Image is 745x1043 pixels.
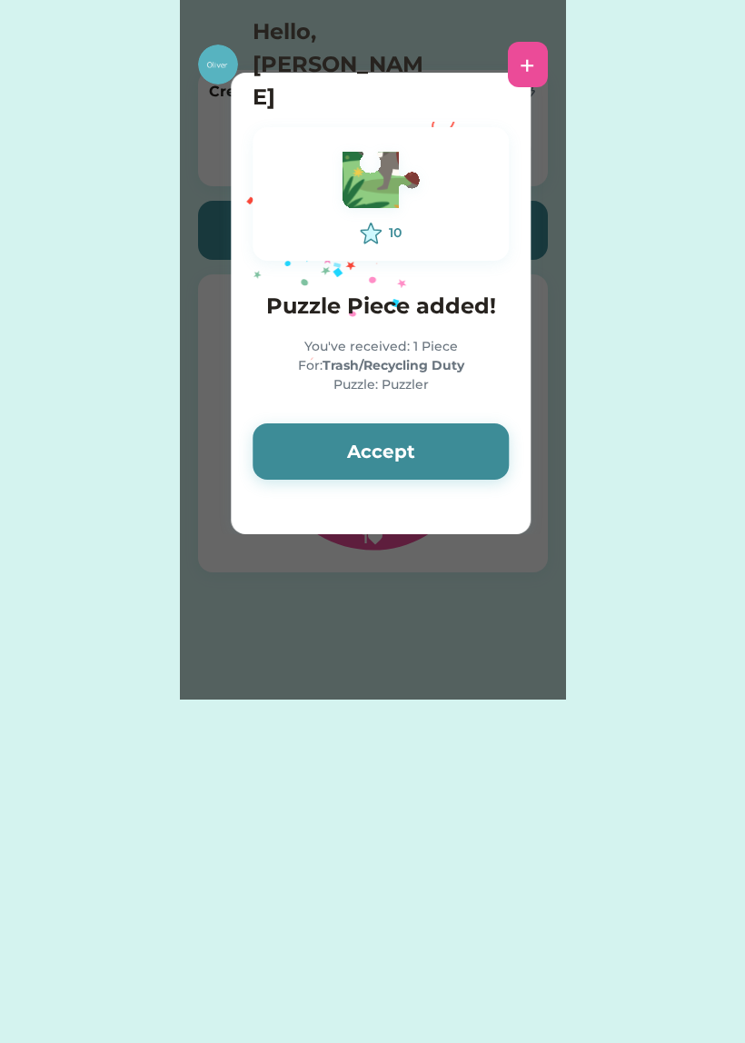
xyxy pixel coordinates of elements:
button: Accept [253,423,509,480]
div: 10 [389,223,402,243]
img: Vector.svg [331,144,431,223]
strong: Trash/Recycling Duty [323,357,464,373]
img: interface-favorite-star--reward-rating-rate-social-star-media-favorite-like-stars.svg [360,223,382,244]
div: + [520,51,535,78]
h4: Puzzle Piece added! [253,290,509,323]
div: You've received: 1 Piece For: Puzzle: Puzzler [253,337,509,394]
h4: Hello, [PERSON_NAME] [253,15,434,114]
